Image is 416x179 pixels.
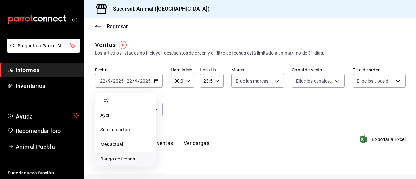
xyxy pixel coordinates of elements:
[132,78,134,83] font: /
[357,78,404,83] font: Elige los tipos de orden
[236,78,269,83] font: Elige las marcas
[184,140,210,146] font: Ver cargas
[111,78,113,83] font: /
[7,39,80,53] button: Pregunta a Parrot AI
[108,78,111,83] input: --
[106,78,108,83] font: /
[100,98,109,103] font: Hoy
[292,67,322,72] font: Canal de venta
[113,78,124,83] input: ----
[100,156,135,161] font: Rango de fechas
[95,67,108,72] font: Fecha
[95,41,116,49] font: Ventas
[296,78,348,83] font: Elige los canales de venta
[18,43,62,48] font: Pregunta a Parrot AI
[5,47,80,54] a: Pregunta a Parrot AI
[124,78,126,83] font: -
[71,17,77,22] button: abrir_cajón_menú
[353,67,381,72] font: Tipo de orden
[200,67,216,72] font: Hora fin
[140,78,151,83] input: ----
[100,127,131,132] font: Semana actual
[16,67,39,73] font: Informes
[148,140,173,146] font: Ver ventas
[95,50,324,56] font: Los artículos listados no incluyen descuentos de orden y el filtro de fechas está limitado a un m...
[16,143,55,150] font: Animal Puebla
[100,142,123,147] font: Mes actual
[16,83,45,89] font: Inventarios
[113,6,210,12] font: Sucursal: Animal ([GEOGRAPHIC_DATA])
[231,67,245,72] font: Marca
[100,78,106,83] input: --
[16,127,61,134] font: Recomendar loro
[107,23,128,30] font: Regresar
[361,135,406,143] button: Exportar a Excel
[105,140,209,151] div: pestañas de navegación
[372,137,406,142] font: Exportar a Excel
[95,23,128,30] button: Regresar
[171,67,192,72] font: Hora inicio
[16,113,33,120] font: Ayuda
[100,112,110,118] font: Ayer
[138,78,140,83] font: /
[119,41,127,49] img: Marcador de información sobre herramientas
[8,170,54,175] font: Sugerir nueva función
[135,78,138,83] input: --
[126,78,132,83] input: --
